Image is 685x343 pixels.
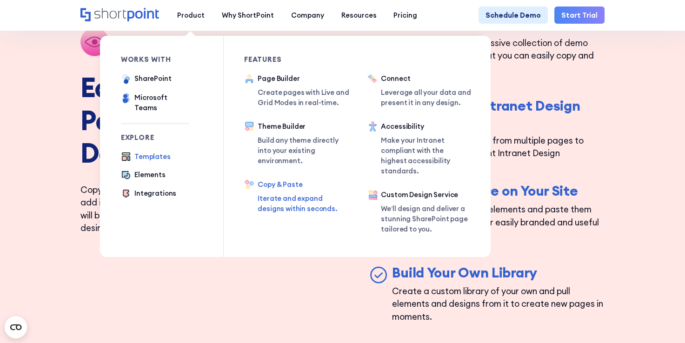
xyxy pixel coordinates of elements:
[258,135,346,166] p: Build any theme directly into your existing environment.
[392,285,605,323] p: Create a custom library of your own and pull elements and designs from it to create new pages in ...
[381,73,474,84] div: Connect
[392,134,605,160] p: Combine page elements from multiple pages to build your final SharePoint Intranet Design
[392,265,605,281] h3: Build Your Own Library
[258,193,346,214] p: Iterate and expand designs within seconds.
[121,152,171,163] a: Templates
[121,134,189,141] div: Explore
[121,92,189,113] a: Microsoft Teams
[134,152,171,162] div: Templates
[244,179,347,214] a: Copy & PasteIterate and expand designs within seconds.
[169,7,213,24] a: Product
[333,7,385,24] a: Resources
[121,73,172,86] a: SharePoint
[385,7,426,24] a: Pricing
[244,121,347,166] a: Theme BuilderBuild any theme directly into your existing environment.
[80,104,317,137] strong: Paste SharePoint
[121,56,189,63] div: works with
[367,190,470,236] a: Custom Design ServiceWe’ll design and deliver a stunning SharePoint page tailored to you.
[134,73,172,84] div: SharePoint
[134,92,189,113] div: Microsoft Teams
[258,179,346,190] div: Copy & Paste
[282,7,333,24] a: Company
[341,10,377,20] div: Resources
[381,121,470,132] div: Accessibility
[222,10,274,20] div: Why ShortPoint
[392,183,605,199] h3: Paste Anywhere on Your Site
[80,184,293,235] p: Copy any element from our extensive library and add it to your site with just a click. Styles and...
[121,170,166,181] a: Elements
[479,7,547,24] a: Schedule Demo
[381,204,470,234] p: We’ll design and deliver a stunning SharePoint page tailored to you.
[80,71,317,104] strong: Easily Copy &
[80,8,160,23] a: Home
[392,98,605,130] h3: Mix & Match Intranet Design Elements
[291,10,324,20] div: Company
[213,7,283,24] a: Why ShortPoint
[638,298,685,343] iframe: Chat Widget
[258,87,351,108] p: Create pages with Live and Grid Modes in real-time.
[134,170,166,180] div: Elements
[177,10,205,20] div: Product
[80,137,317,170] strong: Designs
[121,188,177,200] a: Integrations
[258,73,351,84] div: Page Builder
[367,121,470,176] a: AccessibilityMake your Intranet compliant with the highest accessibility standards.
[5,316,27,338] button: Open CMP widget
[367,73,474,108] a: ConnectLeverage all your data and present it in any design.
[258,121,346,132] div: Theme Builder
[393,10,417,20] div: Pricing
[381,87,474,108] p: Leverage all your data and present it in any design.
[381,190,470,200] div: Custom Design Service
[392,203,605,242] p: Select individual design elements and paste them anywhere on your site for easily branded and use...
[381,135,470,176] p: Make your Intranet compliant with the highest accessibility standards.
[244,73,351,108] a: Page BuilderCreate pages with Live and Grid Modes in real-time.
[392,37,605,75] p: Our has a massive collection of demo pages and elements that you can easily copy and paste.
[554,7,604,24] a: Start Trial
[134,188,176,198] div: Integrations
[244,56,347,63] div: Features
